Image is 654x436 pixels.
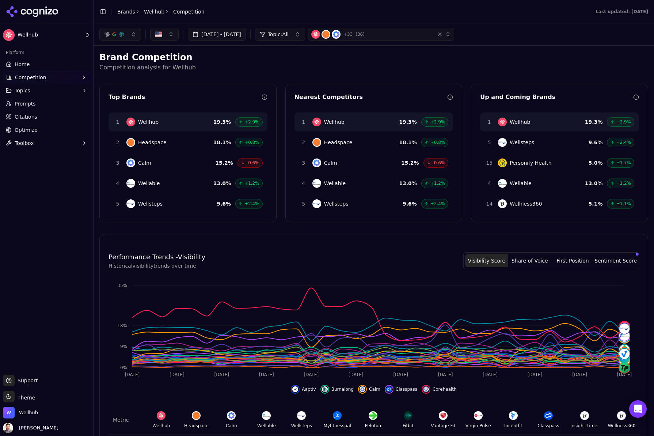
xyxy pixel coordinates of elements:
span: 4 [113,180,122,187]
span: + 33 [343,31,353,37]
div: Open Intercom Messenger [629,400,647,418]
span: 3 [113,159,122,167]
img: burnalong [322,386,328,392]
span: Wellable [324,180,346,187]
span: 5 [299,200,308,207]
span: Theme [15,395,35,401]
span: Wellhub [138,118,159,126]
div: Vantage Fit [431,423,455,429]
span: 9.6 % [589,139,603,146]
button: Open user button [3,423,58,433]
p: Competition analysis for Wellhub [99,63,648,72]
div: Headspace [184,423,209,429]
img: Wellsteps [126,199,135,208]
img: Wellsteps [312,199,321,208]
button: Visibility Score [465,254,508,267]
img: Headspace [192,411,201,420]
tspan: [DATE] [572,372,587,377]
img: Chris Dean [3,423,13,433]
img: Wellhub [312,118,321,126]
button: First Position [551,254,594,267]
tspan: [DATE] [125,372,140,377]
tspan: [DATE] [349,372,364,377]
tspan: 35% [117,283,127,288]
a: Home [3,58,90,70]
span: 1 [485,118,494,126]
img: Wellness360 [617,411,626,420]
img: Headspace [312,138,321,147]
img: Virgin Pulse [474,411,483,420]
img: aaptiv [292,386,298,392]
button: Hide classpass data [385,385,417,394]
span: Wellness360 [510,200,542,207]
div: Wellsteps [291,423,312,429]
span: 18.1 % [399,139,417,146]
span: ( 36 ) [355,31,365,37]
img: wellhub [619,322,630,332]
div: Wellable [257,423,276,429]
img: Wellness360 [498,199,507,208]
span: 13.0 % [585,180,603,187]
img: Wellable [312,179,321,188]
span: +0.8% [430,139,445,145]
div: Fitbit [403,423,414,429]
div: Platform [3,47,90,58]
h2: Brand Competition [99,51,648,63]
button: Competition [3,72,90,83]
span: 3 [299,159,308,167]
span: Wellable [138,180,160,187]
span: +1.2% [430,180,445,186]
span: Personify Health [510,159,551,167]
span: +2.4% [616,139,631,145]
span: 15.2 % [215,159,233,167]
div: Virgin Pulse [465,423,491,429]
a: Brands [117,9,135,15]
tspan: 9% [120,344,127,349]
span: Home [15,61,30,68]
span: 19.3 % [213,118,231,126]
span: Competition [15,74,46,81]
div: Insight Timer [570,423,599,429]
a: Citations [3,111,90,123]
span: Optimize [15,126,38,134]
span: Aaptiv [302,386,316,392]
button: Sentiment Score [594,254,637,267]
img: Wellable [262,411,271,420]
tspan: [DATE] [170,372,185,377]
img: Insight Timer [580,411,589,420]
span: +1.7% [616,160,631,166]
button: Topics [3,85,90,96]
button: [DATE] - [DATE] [188,28,246,41]
tspan: [DATE] [214,372,229,377]
span: +2.9% [244,119,259,125]
span: 1 [113,118,122,126]
button: Open organization switcher [3,407,38,418]
div: Myfitnesspal [323,423,351,429]
tspan: [DATE] [483,372,498,377]
span: 18.1 % [213,139,231,146]
nav: breadcrumb [117,8,205,15]
span: Calm [369,386,380,392]
img: Wellhub [157,411,166,420]
span: 9.6 % [217,200,231,207]
span: Calm [138,159,151,167]
img: peloton [619,345,630,355]
span: +2.4% [430,201,445,207]
span: Wellhub [18,32,81,38]
span: -0.6% [433,160,445,166]
span: Calm [324,159,337,167]
img: Personify Health [498,158,507,167]
img: Calm [126,158,135,167]
span: Corehealth [433,386,457,392]
button: Share of Voice [508,254,551,267]
div: Up and Coming Brands [480,93,633,102]
img: classpass [386,386,392,392]
span: Topics [15,87,30,94]
div: Wellness360 [608,423,636,429]
img: Wellsteps [297,411,306,420]
span: 14 [485,200,494,207]
div: Last updated: [DATE] [596,9,648,15]
span: +1.2% [616,180,631,186]
button: Hide burnalong data [320,385,354,394]
img: Calm [332,30,341,39]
